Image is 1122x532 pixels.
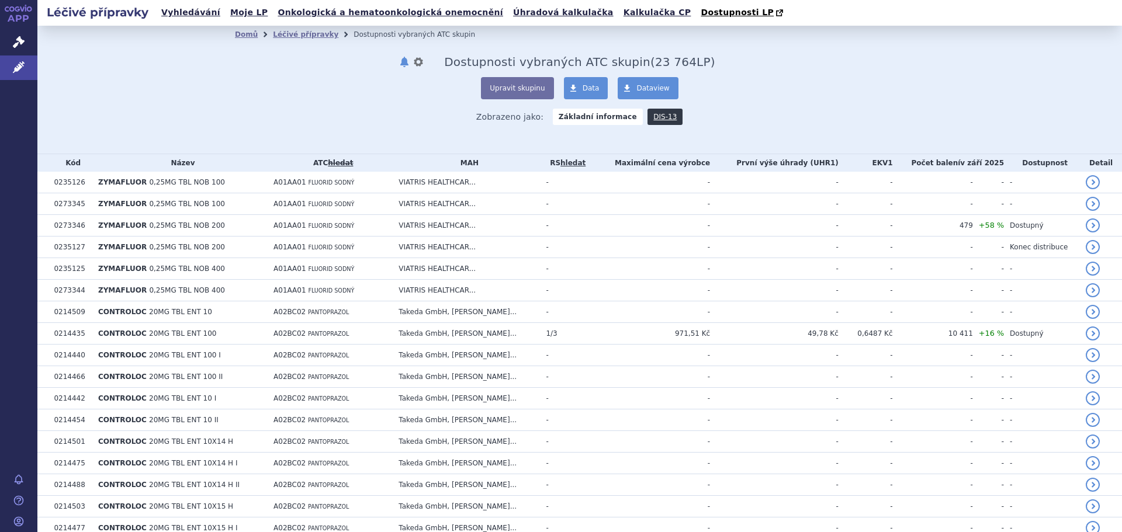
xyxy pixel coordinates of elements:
[149,221,225,230] span: 0,25MG TBL NOB 200
[308,525,349,531] span: PANTOPRAZOL
[540,409,590,431] td: -
[393,323,540,345] td: Takeda GmbH, [PERSON_NAME]...
[979,329,1004,338] span: +16 %
[701,8,774,17] span: Dostupnosti LP
[149,329,216,338] span: 20MG TBL ENT 100
[308,503,349,510] span: PANTOPRAZOL
[973,237,1004,258] td: -
[590,193,710,215] td: -
[98,502,147,510] span: CONTROLOC
[393,280,540,301] td: VIATRIS HEALTHCAR...
[149,243,225,251] span: 0,25MG TBL NOB 200
[893,215,973,237] td: 479
[149,524,237,532] span: 20MG TBL ENT 10X15 H I
[710,193,839,215] td: -
[590,280,710,301] td: -
[158,5,224,20] a: Vyhledávání
[149,459,237,467] span: 20MG TBL ENT 10X14 H I
[1086,262,1100,276] a: detail
[393,215,540,237] td: VIATRIS HEALTHCAR...
[1004,388,1080,409] td: -
[273,394,306,402] span: A02BC02
[893,154,1004,172] th: Počet balení
[893,345,973,366] td: -
[655,55,697,69] span: 23 764
[540,496,590,517] td: -
[273,373,306,381] span: A02BC02
[590,258,710,280] td: -
[393,474,540,496] td: Takeda GmbH, [PERSON_NAME]...
[1086,478,1100,492] a: detail
[979,221,1004,230] span: +58 %
[553,109,643,125] strong: Základní informace
[540,215,590,237] td: -
[48,409,92,431] td: 0214454
[149,200,225,208] span: 0,25MG TBL NOB 100
[1086,499,1100,513] a: detail
[273,30,338,39] a: Léčivé přípravky
[308,244,354,251] span: FLUORID SODNÝ
[393,496,540,517] td: Takeda GmbH, [PERSON_NAME]...
[393,345,540,366] td: Takeda GmbH, [PERSON_NAME]...
[590,366,710,388] td: -
[540,237,590,258] td: -
[893,409,973,431] td: -
[1004,154,1080,172] th: Dostupnost
[98,329,147,338] span: CONTROLOC
[98,373,147,381] span: CONTROLOC
[540,301,590,323] td: -
[273,502,306,510] span: A02BC02
[710,301,839,323] td: -
[839,345,893,366] td: -
[839,301,893,323] td: -
[92,154,268,172] th: Název
[650,55,715,69] span: ( LP)
[273,221,306,230] span: A01AA01
[308,460,349,467] span: PANTOPRAZOL
[98,308,147,316] span: CONTROLOC
[476,109,544,125] span: Zobrazeno jako:
[98,178,147,186] span: ZYMAFLUOR
[308,439,349,445] span: PANTOPRAZOL
[636,84,669,92] span: Dataview
[354,26,490,43] li: Dostupnosti vybraných ATC skupin
[1086,348,1100,362] a: detail
[393,366,540,388] td: Takeda GmbH, [PERSON_NAME]...
[1004,366,1080,388] td: -
[590,237,710,258] td: -
[328,159,353,167] a: vyhledávání obsahuje příliš mnoho ATC skupin
[540,280,590,301] td: -
[149,351,221,359] span: 20MG TBL ENT 100 I
[1004,323,1080,345] td: Dostupný
[710,172,839,193] td: -
[48,453,92,474] td: 0214475
[1004,474,1080,496] td: -
[273,243,306,251] span: A01AA01
[393,301,540,323] td: Takeda GmbH, [PERSON_NAME]...
[893,496,973,517] td: -
[973,409,1004,431] td: -
[590,154,710,172] th: Maximální cena výrobce
[1080,154,1122,172] th: Detail
[308,201,354,207] span: FLUORID SODNÝ
[1086,456,1100,470] a: detail
[583,84,600,92] span: Data
[48,237,92,258] td: 0235127
[893,453,973,474] td: -
[149,308,212,316] span: 20MG TBL ENT 10
[48,280,92,301] td: 0273344
[1004,215,1080,237] td: Dostupný
[149,178,225,186] span: 0,25MG TBL NOB 100
[540,366,590,388] td: -
[893,258,973,280] td: -
[620,5,695,20] a: Kalkulačka CP
[393,237,540,258] td: VIATRIS HEALTHCAR...
[1004,409,1080,431] td: -
[308,266,354,272] span: FLUORID SODNÝ
[540,453,590,474] td: -
[590,453,710,474] td: -
[1004,431,1080,453] td: -
[1086,218,1100,232] a: detail
[273,265,306,273] span: A01AA01
[710,474,839,496] td: -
